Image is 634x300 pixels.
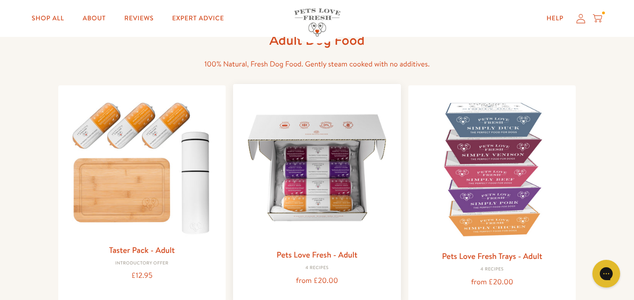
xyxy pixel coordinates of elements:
[25,9,72,28] a: Shop All
[204,59,430,69] span: 100% Natural, Fresh Dog Food. Gently steam cooked with no additives.
[66,93,219,239] img: Taster Pack - Adult
[588,257,625,291] iframe: Gorgias live chat messenger
[165,9,231,28] a: Expert Advice
[169,31,465,49] h1: Adult Dog Food
[75,9,113,28] a: About
[66,261,219,266] div: Introductory Offer
[539,9,571,28] a: Help
[240,275,394,287] div: from £20.00
[416,276,569,288] div: from £20.00
[442,250,542,262] a: Pets Love Fresh Trays - Adult
[416,93,569,246] img: Pets Love Fresh Trays - Adult
[277,249,357,260] a: Pets Love Fresh - Adult
[416,267,569,272] div: 4 Recipes
[117,9,161,28] a: Reviews
[294,8,340,36] img: Pets Love Fresh
[66,270,219,282] div: £12.95
[109,244,175,256] a: Taster Pack - Adult
[240,265,394,271] div: 4 Recipes
[240,91,394,244] img: Pets Love Fresh - Adult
